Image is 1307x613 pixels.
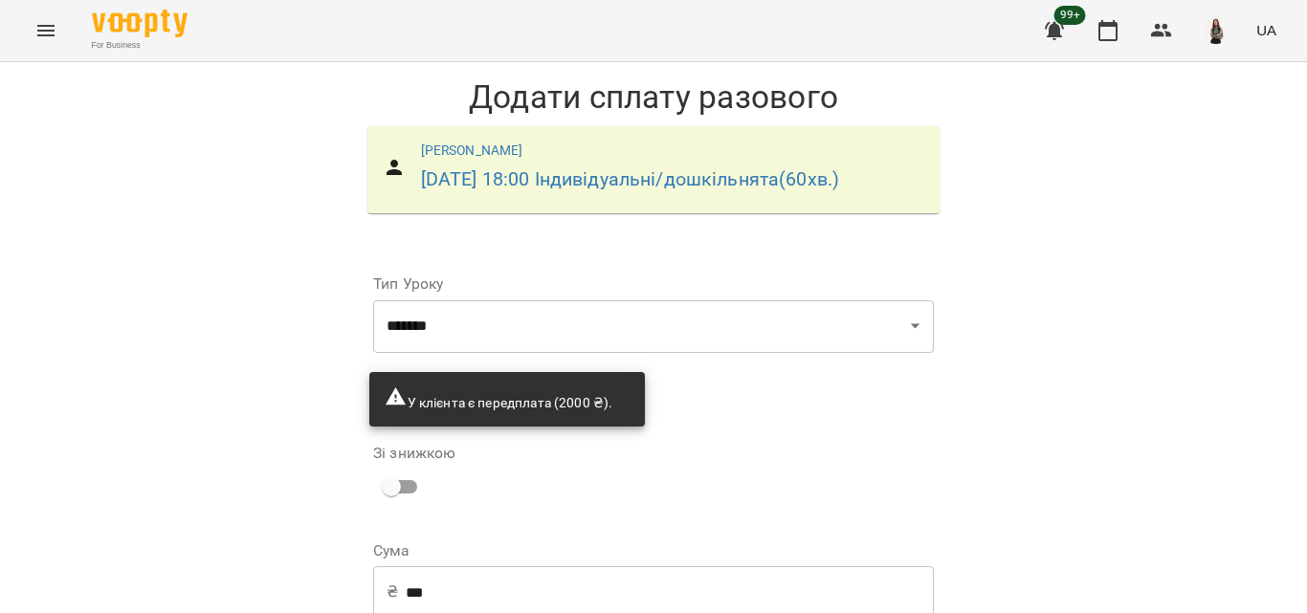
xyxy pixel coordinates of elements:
span: For Business [92,39,188,52]
p: ₴ [387,580,398,603]
span: UA [1256,20,1276,40]
label: Тип Уроку [373,276,934,292]
img: Voopty Logo [92,10,188,37]
button: Menu [23,8,69,54]
label: Зі знижкою [373,446,455,461]
label: Сума [373,543,934,558]
span: У клієнта є передплата (2000 ₴). [385,395,612,410]
h1: Додати сплату разового [358,77,949,117]
button: UA [1249,12,1284,48]
span: 99+ [1054,6,1086,25]
a: [DATE] 18:00 Індивідуальні/дошкільнята(60хв.) [421,168,840,190]
a: [PERSON_NAME] [421,142,523,158]
img: 6aba04e32ee3c657c737aeeda4e83600.jpg [1203,17,1229,44]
